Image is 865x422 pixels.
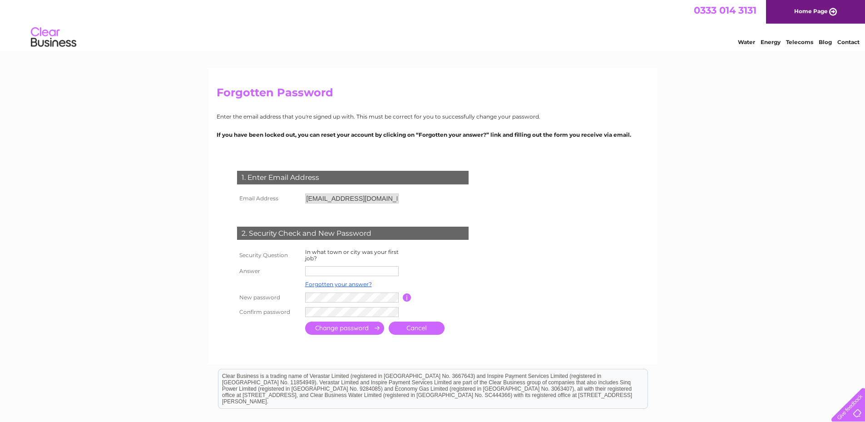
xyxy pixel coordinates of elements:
a: 0333 014 3131 [694,5,756,16]
th: Security Question [235,247,303,264]
p: If you have been locked out, you can reset your account by clicking on “Forgotten your answer?” l... [217,130,649,139]
a: Water [738,39,755,45]
div: Clear Business is a trading name of Verastar Limited (registered in [GEOGRAPHIC_DATA] No. 3667643... [218,5,648,44]
th: Answer [235,264,303,278]
input: Information [403,293,411,302]
a: Blog [819,39,832,45]
h2: Forgotten Password [217,86,649,104]
a: Forgotten your answer? [305,281,372,288]
img: logo.png [30,24,77,51]
th: New password [235,290,303,305]
th: Confirm password [235,305,303,319]
th: Email Address [235,191,303,206]
div: 2. Security Check and New Password [237,227,469,240]
a: Contact [837,39,860,45]
div: 1. Enter Email Address [237,171,469,184]
a: Cancel [389,322,445,335]
p: Enter the email address that you're signed up with. This must be correct for you to successfully ... [217,112,649,121]
label: In what town or city was your first job? [305,248,399,262]
a: Energy [761,39,781,45]
a: Telecoms [786,39,813,45]
input: Submit [305,322,384,335]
